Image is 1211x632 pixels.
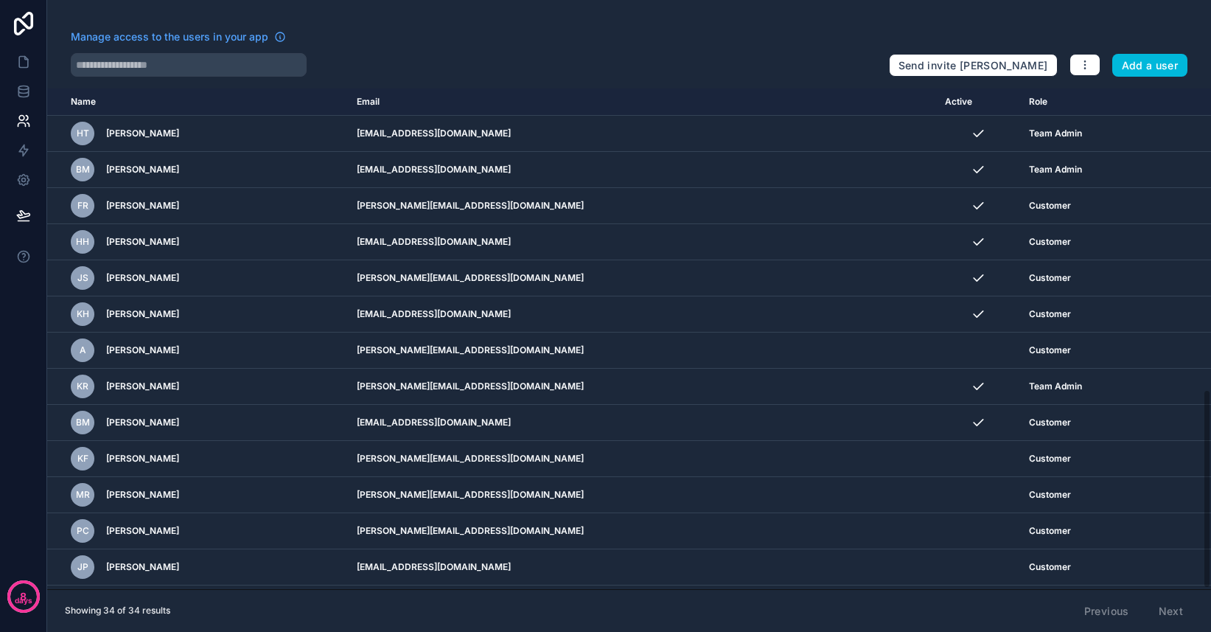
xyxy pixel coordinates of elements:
[348,333,937,369] td: [PERSON_NAME][EMAIL_ADDRESS][DOMAIN_NAME]
[348,513,937,549] td: [PERSON_NAME][EMAIL_ADDRESS][DOMAIN_NAME]
[348,477,937,513] td: [PERSON_NAME][EMAIL_ADDRESS][DOMAIN_NAME]
[348,152,937,188] td: [EMAIL_ADDRESS][DOMAIN_NAME]
[106,561,179,573] span: [PERSON_NAME]
[936,88,1019,116] th: Active
[76,164,90,176] span: BM
[1029,417,1071,428] span: Customer
[348,586,937,622] td: [PERSON_NAME][EMAIL_ADDRESS][PERSON_NAME][DOMAIN_NAME]
[76,489,90,501] span: MR
[348,188,937,224] td: [PERSON_NAME][EMAIL_ADDRESS][DOMAIN_NAME]
[106,308,179,320] span: [PERSON_NAME]
[106,381,179,392] span: [PERSON_NAME]
[1029,128,1082,139] span: Team Admin
[1029,236,1071,248] span: Customer
[77,308,89,320] span: KH
[1029,561,1071,573] span: Customer
[106,417,179,428] span: [PERSON_NAME]
[20,589,27,604] p: 8
[77,381,88,392] span: KR
[106,525,179,537] span: [PERSON_NAME]
[106,344,179,356] span: [PERSON_NAME]
[348,88,937,116] th: Email
[1029,164,1082,176] span: Team Admin
[47,88,1211,589] div: scrollable content
[76,417,90,428] span: BM
[15,595,32,607] p: days
[106,200,179,212] span: [PERSON_NAME]
[1112,54,1188,77] button: Add a user
[1029,525,1071,537] span: Customer
[889,54,1058,77] button: Send invite [PERSON_NAME]
[106,489,179,501] span: [PERSON_NAME]
[1020,88,1151,116] th: Role
[106,128,179,139] span: [PERSON_NAME]
[106,453,179,465] span: [PERSON_NAME]
[77,272,88,284] span: JS
[71,29,286,44] a: Manage access to the users in your app
[1029,308,1071,320] span: Customer
[1029,489,1071,501] span: Customer
[348,405,937,441] td: [EMAIL_ADDRESS][DOMAIN_NAME]
[348,224,937,260] td: [EMAIL_ADDRESS][DOMAIN_NAME]
[77,128,89,139] span: HT
[76,236,89,248] span: HH
[1029,272,1071,284] span: Customer
[348,441,937,477] td: [PERSON_NAME][EMAIL_ADDRESS][DOMAIN_NAME]
[1029,200,1071,212] span: Customer
[348,369,937,405] td: [PERSON_NAME][EMAIL_ADDRESS][DOMAIN_NAME]
[1029,381,1082,392] span: Team Admin
[348,116,937,152] td: [EMAIL_ADDRESS][DOMAIN_NAME]
[77,525,89,537] span: PC
[65,605,170,617] span: Showing 34 of 34 results
[1029,344,1071,356] span: Customer
[348,296,937,333] td: [EMAIL_ADDRESS][DOMAIN_NAME]
[106,236,179,248] span: [PERSON_NAME]
[106,272,179,284] span: [PERSON_NAME]
[77,200,88,212] span: FR
[80,344,86,356] span: A
[47,88,348,116] th: Name
[71,29,268,44] span: Manage access to the users in your app
[77,561,88,573] span: JP
[1029,453,1071,465] span: Customer
[348,549,937,586] td: [EMAIL_ADDRESS][DOMAIN_NAME]
[106,164,179,176] span: [PERSON_NAME]
[77,453,88,465] span: KF
[348,260,937,296] td: [PERSON_NAME][EMAIL_ADDRESS][DOMAIN_NAME]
